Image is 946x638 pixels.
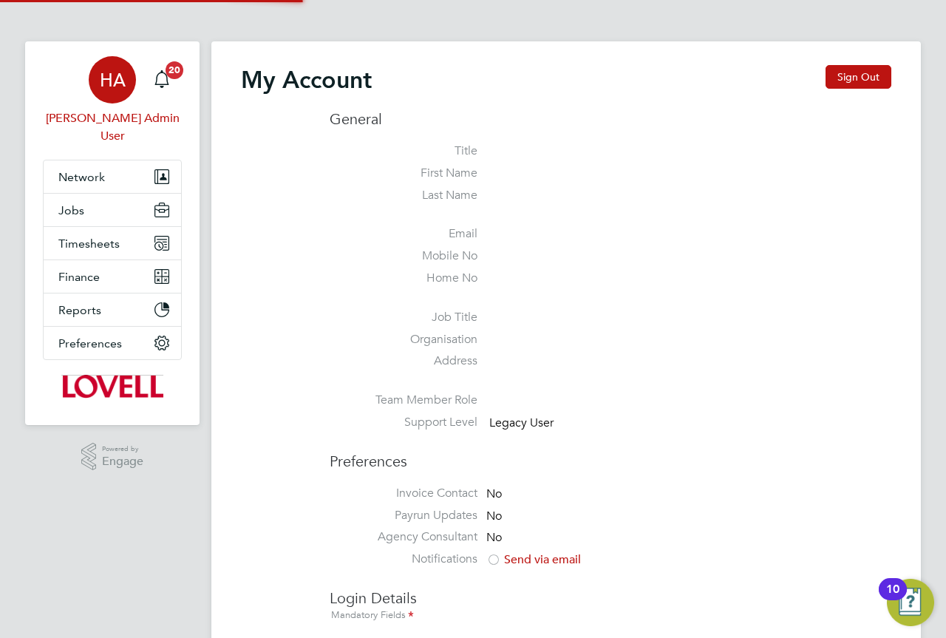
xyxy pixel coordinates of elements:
[43,109,182,145] span: Hays Admin User
[330,226,477,242] label: Email
[330,486,477,501] label: Invoice Contact
[166,61,183,79] span: 20
[43,56,182,145] a: HA[PERSON_NAME] Admin User
[58,270,100,284] span: Finance
[100,70,126,89] span: HA
[241,65,372,95] h2: My Account
[44,293,181,326] button: Reports
[44,260,181,293] button: Finance
[147,56,177,103] a: 20
[887,579,934,626] button: Open Resource Center, 10 new notifications
[486,486,502,501] span: No
[330,393,477,408] label: Team Member Role
[330,310,477,325] label: Job Title
[330,574,891,624] h3: Login Details
[25,41,200,425] nav: Main navigation
[58,237,120,251] span: Timesheets
[330,353,477,369] label: Address
[330,143,477,159] label: Title
[58,170,105,184] span: Network
[43,375,182,398] a: Go to home page
[886,589,899,608] div: 10
[330,248,477,264] label: Mobile No
[61,375,163,398] img: lovell-logo-retina.png
[330,109,891,129] h3: General
[330,415,477,430] label: Support Level
[44,327,181,359] button: Preferences
[44,194,181,226] button: Jobs
[826,65,891,89] button: Sign Out
[486,531,502,546] span: No
[330,552,477,567] label: Notifications
[486,552,581,567] span: Send via email
[330,508,477,523] label: Payrun Updates
[330,529,477,545] label: Agency Consultant
[330,188,477,203] label: Last Name
[44,160,181,193] button: Network
[102,443,143,455] span: Powered by
[330,166,477,181] label: First Name
[330,332,477,347] label: Organisation
[58,303,101,317] span: Reports
[330,437,891,471] h3: Preferences
[330,271,477,286] label: Home No
[486,509,502,523] span: No
[44,227,181,259] button: Timesheets
[58,203,84,217] span: Jobs
[81,443,144,471] a: Powered byEngage
[58,336,122,350] span: Preferences
[489,415,554,430] span: Legacy User
[330,608,891,624] div: Mandatory Fields
[102,455,143,468] span: Engage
